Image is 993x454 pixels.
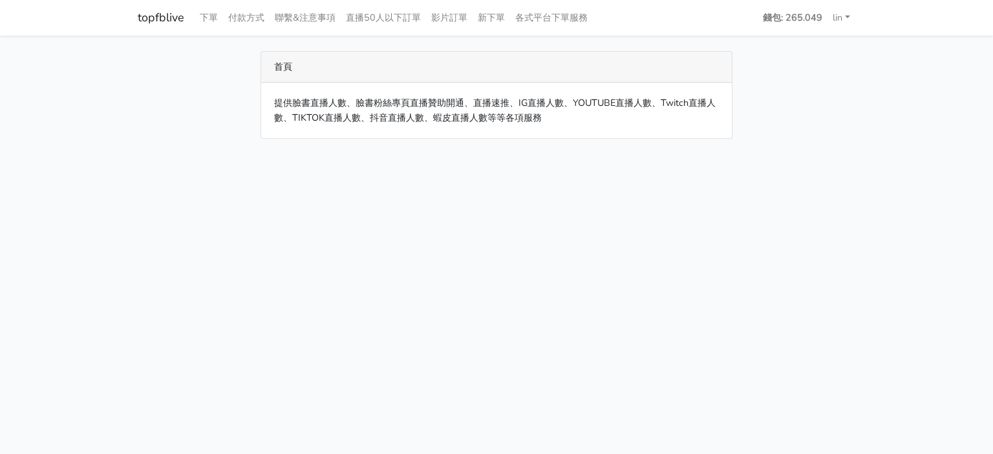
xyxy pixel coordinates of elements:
a: lin [827,5,855,30]
a: topfblive [138,5,184,30]
a: 直播50人以下訂單 [341,5,426,30]
a: 下單 [195,5,223,30]
strong: 錢包: 265.049 [763,11,822,24]
a: 新下單 [473,5,510,30]
a: 影片訂單 [426,5,473,30]
div: 提供臉書直播人數、臉書粉絲專頁直播贊助開通、直播速推、IG直播人數、YOUTUBE直播人數、Twitch直播人數、TIKTOK直播人數、抖音直播人數、蝦皮直播人數等等各項服務 [261,83,732,138]
div: 首頁 [261,52,732,83]
a: 聯繫&注意事項 [270,5,341,30]
a: 錢包: 265.049 [758,5,827,30]
a: 付款方式 [223,5,270,30]
a: 各式平台下單服務 [510,5,593,30]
